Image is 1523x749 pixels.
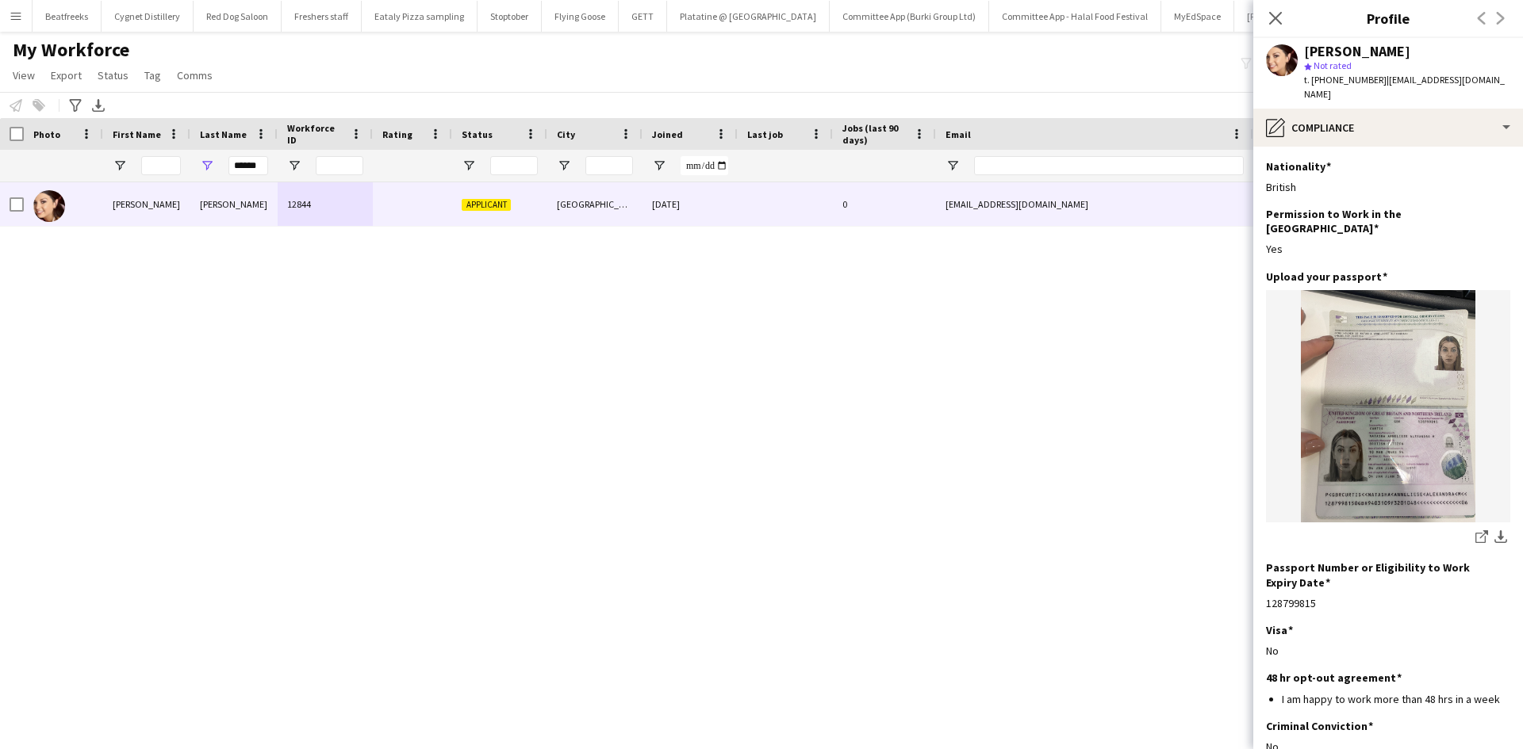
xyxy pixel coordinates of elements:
[194,1,282,32] button: Red Dog Saloon
[462,199,511,211] span: Applicant
[830,1,989,32] button: Committee App (Burki Group Ltd)
[652,159,666,173] button: Open Filter Menu
[1161,1,1234,32] button: MyEdSpace
[200,159,214,173] button: Open Filter Menu
[1304,74,1505,100] span: | [EMAIL_ADDRESS][DOMAIN_NAME]
[13,68,35,82] span: View
[490,156,538,175] input: Status Filter Input
[652,128,683,140] span: Joined
[619,1,667,32] button: GETT
[200,128,247,140] span: Last Name
[1266,719,1373,733] h3: Criminal Conviction
[66,96,85,115] app-action-btn: Advanced filters
[1234,1,1412,32] button: [PERSON_NAME] Chicken and Shakes
[89,96,108,115] app-action-btn: Export XLSX
[91,65,135,86] a: Status
[462,159,476,173] button: Open Filter Menu
[1266,290,1510,522] img: IMG_4249.jpeg
[278,182,373,226] div: 12844
[1266,644,1510,658] div: No
[747,128,783,140] span: Last job
[1304,74,1387,86] span: t. [PHONE_NUMBER]
[1266,159,1331,174] h3: Nationality
[33,128,60,140] span: Photo
[542,1,619,32] button: Flying Goose
[113,128,161,140] span: First Name
[681,156,728,175] input: Joined Filter Input
[282,1,362,32] button: Freshers staff
[287,122,344,146] span: Workforce ID
[33,1,102,32] button: Beatfreeks
[989,1,1161,32] button: Committee App - Halal Food Festival
[33,190,65,222] img: Natasha Curtis
[1266,596,1510,610] div: 128799815
[51,68,82,82] span: Export
[842,122,907,146] span: Jobs (last 90 days)
[316,156,363,175] input: Workforce ID Filter Input
[833,182,936,226] div: 0
[1266,242,1510,256] div: Yes
[547,182,643,226] div: [GEOGRAPHIC_DATA]
[462,128,493,140] span: Status
[557,159,571,173] button: Open Filter Menu
[171,65,219,86] a: Comms
[585,156,633,175] input: City Filter Input
[228,156,268,175] input: Last Name Filter Input
[946,159,960,173] button: Open Filter Menu
[177,68,213,82] span: Comms
[1266,560,1498,589] h3: Passport Number or Eligibility to Work Expiry Date
[103,182,190,226] div: [PERSON_NAME]
[667,1,830,32] button: Platatine @ [GEOGRAPHIC_DATA]
[98,68,129,82] span: Status
[362,1,478,32] button: Eataly Pizza sampling
[382,128,412,140] span: Rating
[1282,692,1510,706] li: I am happy to work more than 48 hrs in a week
[102,1,194,32] button: Cygnet Distillery
[1314,59,1352,71] span: Not rated
[1266,207,1498,235] h3: Permission to Work in the [GEOGRAPHIC_DATA]
[1266,671,1402,685] h3: 48 hr opt-out agreement
[138,65,167,86] a: Tag
[1266,623,1293,637] h3: Visa
[113,159,127,173] button: Open Filter Menu
[1304,44,1410,59] div: [PERSON_NAME]
[190,182,278,226] div: [PERSON_NAME]
[478,1,542,32] button: Stoptober
[144,68,161,82] span: Tag
[1266,269,1387,284] h3: Upload your passport
[1266,180,1510,194] div: British
[557,128,575,140] span: City
[946,128,971,140] span: Email
[1253,8,1523,29] h3: Profile
[141,156,181,175] input: First Name Filter Input
[974,156,1244,175] input: Email Filter Input
[13,38,129,62] span: My Workforce
[1253,109,1523,147] div: Compliance
[936,182,1253,226] div: [EMAIL_ADDRESS][DOMAIN_NAME]
[6,65,41,86] a: View
[44,65,88,86] a: Export
[287,159,301,173] button: Open Filter Menu
[643,182,738,226] div: [DATE]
